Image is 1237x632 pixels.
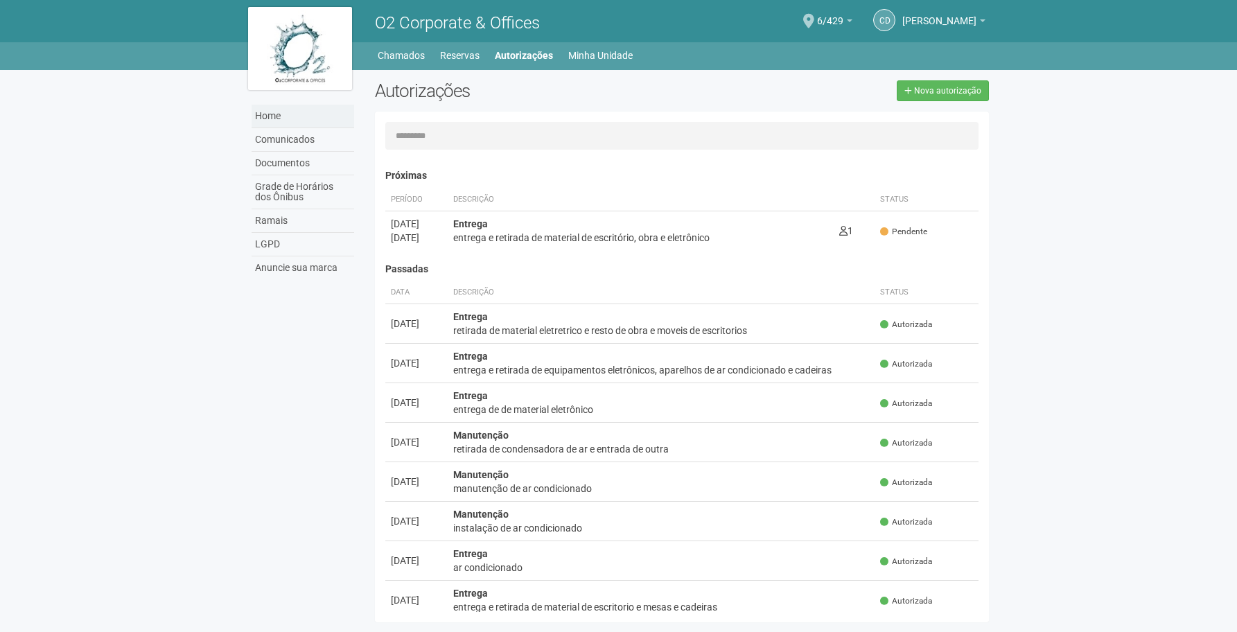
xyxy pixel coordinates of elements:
strong: Entrega [453,218,488,229]
div: [DATE] [391,435,442,449]
div: entrega de de material eletrônico [453,403,870,416]
a: Reservas [440,46,480,65]
strong: Manutenção [453,430,509,441]
div: [DATE] [391,554,442,568]
span: Autorizada [880,595,932,607]
a: Anuncie sua marca [252,256,354,279]
strong: Manutenção [453,469,509,480]
div: entrega e retirada de material de escritorio e mesas e cadeiras [453,600,870,614]
span: Pendente [880,226,927,238]
span: 6/429 [817,2,843,26]
strong: Entrega [453,548,488,559]
span: Autorizada [880,477,932,489]
a: Nova autorização [897,80,989,101]
span: Nova autorização [914,86,981,96]
div: [DATE] [391,475,442,489]
span: carlosalberto da cost silva [902,2,976,26]
span: Autorizada [880,437,932,449]
h4: Próximas [385,170,979,181]
div: entrega e retirada de material de escritório, obra e eletrônico [453,231,828,245]
h4: Passadas [385,264,979,274]
h2: Autorizações [375,80,672,101]
th: Descrição [448,188,834,211]
span: O2 Corporate & Offices [375,13,540,33]
strong: Entrega [453,390,488,401]
a: Autorizações [495,46,553,65]
div: [DATE] [391,514,442,528]
a: Grade de Horários dos Ônibus [252,175,354,209]
a: LGPD [252,233,354,256]
a: 6/429 [817,17,852,28]
strong: Entrega [453,311,488,322]
div: [DATE] [391,356,442,370]
div: ar condicionado [453,561,870,574]
div: retirada de condensadora de ar e entrada de outra [453,442,870,456]
a: Ramais [252,209,354,233]
div: [DATE] [391,231,442,245]
th: Período [385,188,448,211]
div: [DATE] [391,317,442,331]
a: cd [873,9,895,31]
div: [DATE] [391,593,442,607]
div: entrega e retirada de equipamentos eletrônicos, aparelhos de ar condicionado e cadeiras [453,363,870,377]
th: Descrição [448,281,875,304]
strong: Entrega [453,588,488,599]
span: Autorizada [880,556,932,568]
span: Autorizada [880,358,932,370]
a: Documentos [252,152,354,175]
th: Data [385,281,448,304]
a: [PERSON_NAME] [902,17,985,28]
a: Home [252,105,354,128]
div: retirada de material eletretrico e resto de obra e moveis de escritorios [453,324,870,337]
a: Chamados [378,46,425,65]
span: Autorizada [880,516,932,528]
a: Minha Unidade [568,46,633,65]
div: manutenção de ar condicionado [453,482,870,495]
a: Comunicados [252,128,354,152]
th: Status [875,281,979,304]
div: instalação de ar condicionado [453,521,870,535]
img: logo.jpg [248,7,352,90]
div: [DATE] [391,396,442,410]
th: Status [875,188,979,211]
span: 1 [839,225,853,236]
span: Autorizada [880,398,932,410]
span: Autorizada [880,319,932,331]
div: [DATE] [391,217,442,231]
strong: Manutenção [453,509,509,520]
strong: Entrega [453,351,488,362]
